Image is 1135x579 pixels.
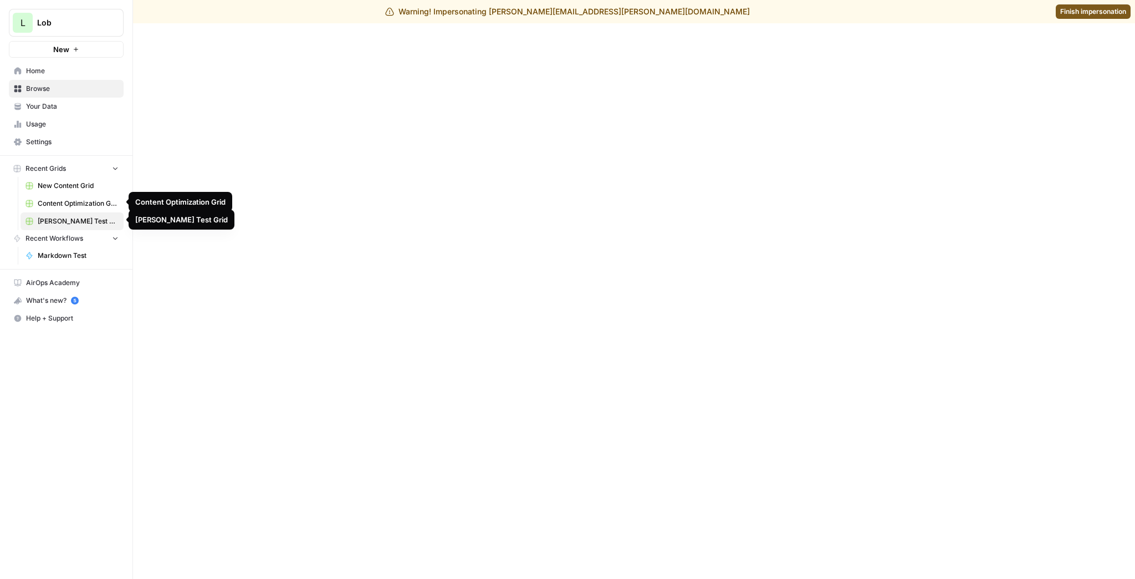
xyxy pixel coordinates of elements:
[385,6,750,17] div: Warning! Impersonating [PERSON_NAME][EMAIL_ADDRESS][PERSON_NAME][DOMAIN_NAME]
[21,212,124,230] a: [PERSON_NAME] Test Grid
[38,199,119,209] span: Content Optimization Grid
[9,80,124,98] a: Browse
[53,44,69,55] span: New
[21,16,25,29] span: L
[9,133,124,151] a: Settings
[9,309,124,327] button: Help + Support
[26,84,119,94] span: Browse
[9,292,124,309] button: What's new? 5
[26,278,119,288] span: AirOps Academy
[9,292,123,309] div: What's new?
[71,297,79,304] a: 5
[25,164,66,174] span: Recent Grids
[9,41,124,58] button: New
[1056,4,1131,19] a: Finish impersonation
[37,17,104,28] span: Lob
[21,247,124,265] a: Markdown Test
[21,177,124,195] a: New Content Grid
[9,9,124,37] button: Workspace: Lob
[26,137,119,147] span: Settings
[26,313,119,323] span: Help + Support
[26,119,119,129] span: Usage
[9,62,124,80] a: Home
[38,181,119,191] span: New Content Grid
[38,251,119,261] span: Markdown Test
[9,230,124,247] button: Recent Workflows
[9,98,124,115] a: Your Data
[9,115,124,133] a: Usage
[21,195,124,212] a: Content Optimization Grid
[73,298,76,303] text: 5
[1060,7,1126,17] span: Finish impersonation
[9,160,124,177] button: Recent Grids
[26,101,119,111] span: Your Data
[9,274,124,292] a: AirOps Academy
[26,66,119,76] span: Home
[25,233,83,243] span: Recent Workflows
[38,216,119,226] span: [PERSON_NAME] Test Grid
